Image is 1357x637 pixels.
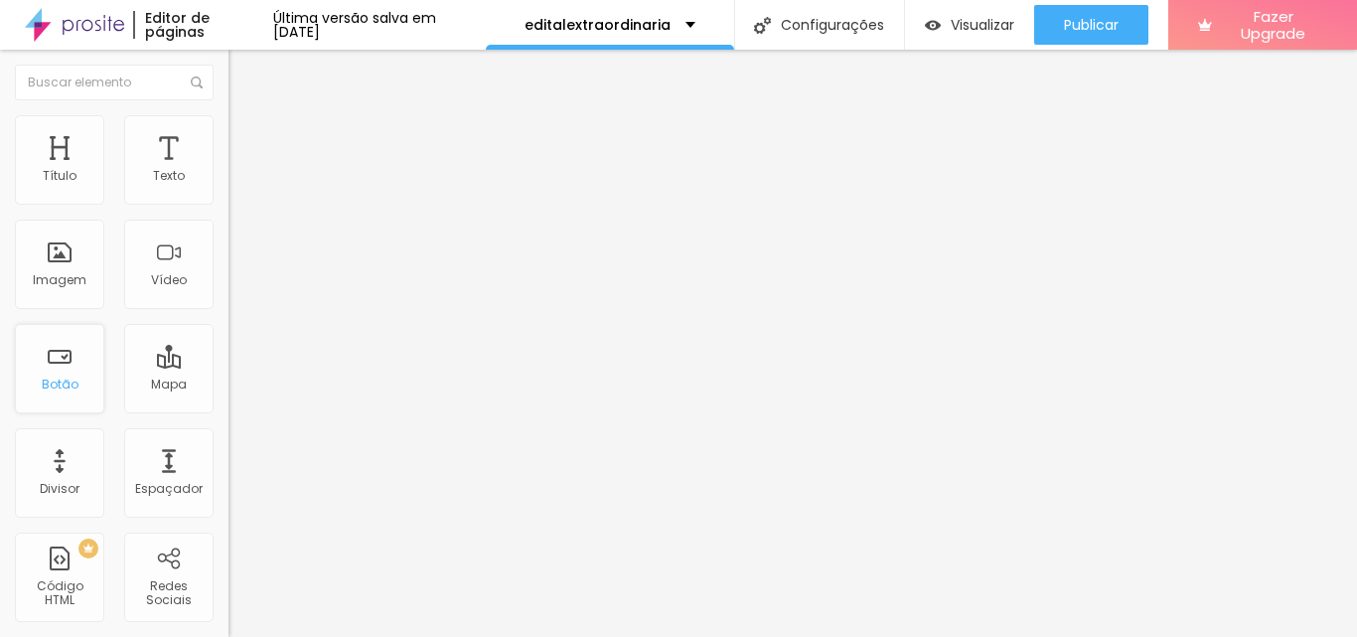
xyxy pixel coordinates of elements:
[1064,17,1119,33] span: Publicar
[1220,8,1327,43] span: Fazer Upgrade
[754,17,771,34] img: Icone
[951,17,1014,33] span: Visualizar
[525,18,671,32] p: editalextraordinaria
[1034,5,1148,45] button: Publicar
[151,273,187,287] div: Vídeo
[273,11,486,39] div: Última versão salva em [DATE]
[42,378,78,392] div: Botão
[20,579,98,608] div: Código HTML
[135,482,203,496] div: Espaçador
[40,482,79,496] div: Divisor
[228,50,1357,637] iframe: Editor
[33,273,86,287] div: Imagem
[129,579,208,608] div: Redes Sociais
[905,5,1034,45] button: Visualizar
[153,169,185,183] div: Texto
[925,17,941,34] img: view-1.svg
[43,169,76,183] div: Título
[151,378,187,392] div: Mapa
[191,77,203,88] img: Icone
[133,11,272,39] div: Editor de páginas
[15,65,214,100] input: Buscar elemento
